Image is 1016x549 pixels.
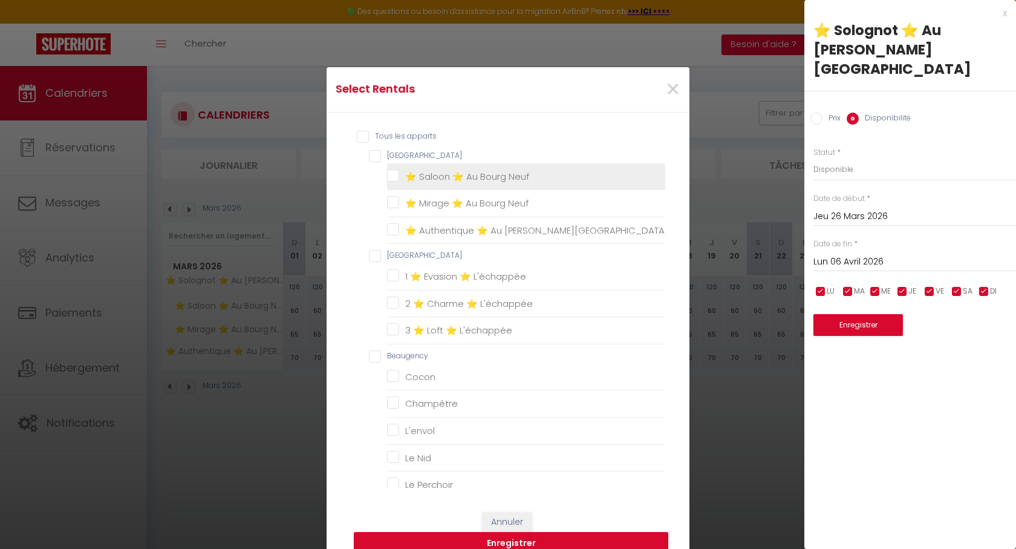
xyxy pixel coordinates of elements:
[665,77,680,103] button: Close
[859,113,911,126] label: Disponibilité
[813,314,903,336] button: Enregistrer
[405,224,668,237] span: ⭐ Authentique ⭐ Au [PERSON_NAME][GEOGRAPHIC_DATA]
[813,193,865,205] label: Date de début
[804,6,1007,21] div: x
[827,286,835,297] span: LU
[405,370,435,383] span: Cocon
[336,81,560,97] h4: Select Rentals
[881,286,891,297] span: ME
[405,452,431,464] span: Le Nid
[908,286,916,297] span: JE
[813,238,852,250] label: Date de fin
[963,286,972,297] span: SA
[665,71,680,108] span: ×
[813,21,1007,79] div: ⭐ Solognot ⭐ Au [PERSON_NAME][GEOGRAPHIC_DATA]
[813,147,835,159] label: Statut
[936,286,944,297] span: VE
[405,297,533,310] span: 2 ⭐ Charme ⭐ L'échappée
[482,512,532,533] button: Annuler
[405,170,529,183] span: ⭐ Saloon ⭐ Au Bourg Neuf
[990,286,997,297] span: DI
[854,286,865,297] span: MA
[822,113,841,126] label: Prix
